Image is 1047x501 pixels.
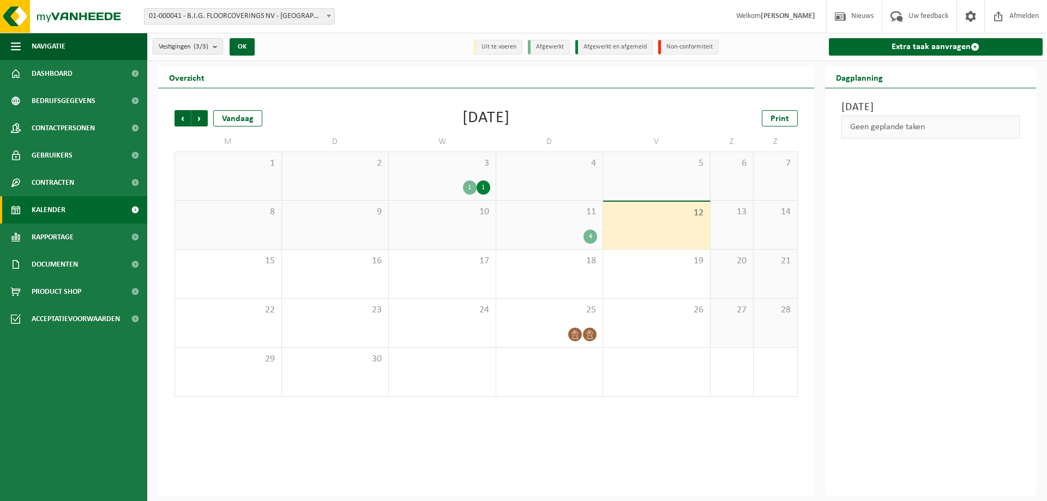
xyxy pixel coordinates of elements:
[473,40,522,55] li: Uit te voeren
[32,87,95,114] span: Bedrijfsgegevens
[759,158,791,170] span: 7
[496,132,604,152] td: D
[394,158,490,170] span: 3
[32,196,65,224] span: Kalender
[502,158,598,170] span: 4
[477,180,490,195] div: 1
[716,158,748,170] span: 6
[502,206,598,218] span: 11
[603,132,711,152] td: V
[230,38,255,56] button: OK
[145,9,334,24] span: 01-000041 - B.I.G. FLOORCOVERINGS NV - WIELSBEKE
[32,114,95,142] span: Contactpersonen
[180,158,276,170] span: 1
[762,110,798,126] a: Print
[829,38,1043,56] a: Extra taak aanvragen
[32,169,74,196] span: Contracten
[609,158,705,170] span: 5
[502,255,598,267] span: 18
[153,38,223,55] button: Vestigingen(3/3)
[609,255,705,267] span: 19
[759,304,791,316] span: 28
[462,110,510,126] div: [DATE]
[191,110,208,126] span: Volgende
[159,39,208,55] span: Vestigingen
[287,255,383,267] span: 16
[841,116,1020,138] div: Geen geplande taken
[394,304,490,316] span: 24
[32,142,73,169] span: Gebruikers
[174,132,282,152] td: M
[711,132,754,152] td: Z
[32,60,73,87] span: Dashboard
[287,353,383,365] span: 30
[528,40,570,55] li: Afgewerkt
[841,99,1020,116] h3: [DATE]
[287,304,383,316] span: 23
[194,43,208,50] count: (3/3)
[213,110,262,126] div: Vandaag
[287,158,383,170] span: 2
[32,33,65,60] span: Navigatie
[32,251,78,278] span: Documenten
[287,206,383,218] span: 9
[759,206,791,218] span: 14
[144,8,335,25] span: 01-000041 - B.I.G. FLOORCOVERINGS NV - WIELSBEKE
[158,67,215,88] h2: Overzicht
[463,180,477,195] div: 1
[174,110,191,126] span: Vorige
[759,255,791,267] span: 21
[32,224,74,251] span: Rapportage
[716,304,748,316] span: 27
[180,255,276,267] span: 15
[761,12,815,20] strong: [PERSON_NAME]
[502,304,598,316] span: 25
[609,207,705,219] span: 12
[180,206,276,218] span: 8
[583,230,597,244] div: 4
[771,114,789,123] span: Print
[32,305,120,333] span: Acceptatievoorwaarden
[180,353,276,365] span: 29
[754,132,797,152] td: Z
[32,278,81,305] span: Product Shop
[394,255,490,267] span: 17
[389,132,496,152] td: W
[716,206,748,218] span: 13
[716,255,748,267] span: 20
[658,40,719,55] li: Non-conformiteit
[609,304,705,316] span: 26
[282,132,389,152] td: D
[825,67,894,88] h2: Dagplanning
[575,40,653,55] li: Afgewerkt en afgemeld
[180,304,276,316] span: 22
[394,206,490,218] span: 10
